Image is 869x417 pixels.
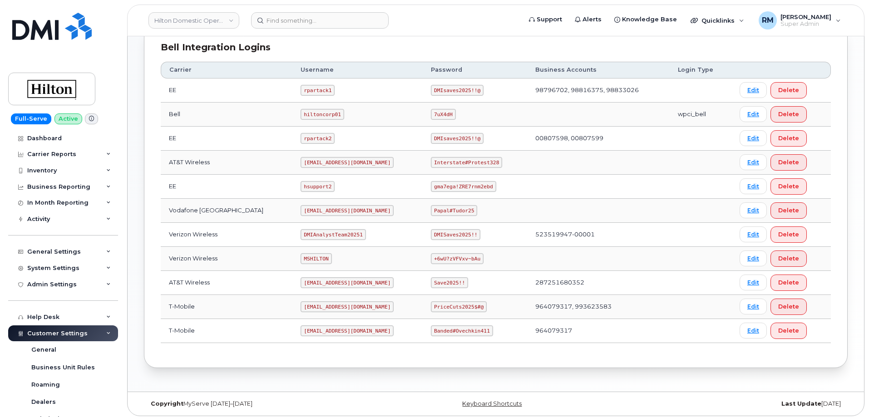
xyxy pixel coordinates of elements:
[161,223,292,247] td: Verizon Wireless
[523,10,568,29] a: Support
[161,199,292,223] td: Vodafone [GEOGRAPHIC_DATA]
[301,253,331,264] code: MSHILTON
[781,400,821,407] strong: Last Update
[151,400,183,407] strong: Copyright
[161,295,292,319] td: T-Mobile
[527,319,670,343] td: 964079317
[161,41,831,54] div: Bell Integration Logins
[740,202,767,218] a: Edit
[431,253,484,264] code: +6wU?zVFVxv~bAu
[778,158,799,167] span: Delete
[770,202,807,219] button: Delete
[148,12,239,29] a: Hilton Domestic Operating Company Inc
[778,86,799,94] span: Delete
[161,319,292,343] td: T-Mobile
[431,157,502,168] code: Interstate#Protest328
[583,15,602,24] span: Alerts
[752,11,847,29] div: Rachel Miller
[161,127,292,151] td: EE
[770,130,807,147] button: Delete
[778,110,799,118] span: Delete
[770,154,807,171] button: Delete
[431,277,468,288] code: Save2025!!
[740,250,767,266] a: Edit
[301,157,394,168] code: [EMAIL_ADDRESS][DOMAIN_NAME]
[431,205,477,216] code: Papal#Tudor25
[740,154,767,170] a: Edit
[301,277,394,288] code: [EMAIL_ADDRESS][DOMAIN_NAME]
[527,62,670,78] th: Business Accounts
[670,62,731,78] th: Login Type
[161,175,292,199] td: EE
[740,130,767,146] a: Edit
[770,106,807,123] button: Delete
[701,17,735,24] span: Quicklinks
[431,181,496,192] code: gma7ega!ZRE7rnm2ebd
[301,133,335,144] code: rpartack2
[770,178,807,195] button: Delete
[431,325,493,336] code: Banded#Ovechkin411
[770,299,807,315] button: Delete
[778,206,799,215] span: Delete
[161,103,292,127] td: Bell
[778,254,799,263] span: Delete
[778,278,799,287] span: Delete
[301,85,335,96] code: rpartack1
[740,299,767,314] a: Edit
[608,10,683,29] a: Knowledge Base
[613,400,848,407] div: [DATE]
[301,109,344,120] code: hiltoncorp01
[740,275,767,290] a: Edit
[770,82,807,98] button: Delete
[527,223,670,247] td: 523519947-00001
[527,271,670,295] td: 287251680352
[423,62,527,78] th: Password
[431,109,455,120] code: 7uX4dH
[568,10,608,29] a: Alerts
[161,62,292,78] th: Carrier
[670,103,731,127] td: wpci_bell
[778,134,799,142] span: Delete
[161,247,292,271] td: Verizon Wireless
[684,11,750,29] div: Quicklinks
[431,85,484,96] code: DMIsaves2025!!@
[292,62,423,78] th: Username
[301,205,394,216] code: [EMAIL_ADDRESS][DOMAIN_NAME]
[740,82,767,98] a: Edit
[770,323,807,339] button: Delete
[740,226,767,242] a: Edit
[770,226,807,243] button: Delete
[301,301,394,312] code: [EMAIL_ADDRESS][DOMAIN_NAME]
[527,78,670,103] td: 98796702, 98816375, 98833026
[770,275,807,291] button: Delete
[762,15,774,26] span: RM
[740,106,767,122] a: Edit
[829,378,862,410] iframe: Messenger Launcher
[431,133,484,144] code: DMIsaves2025!!@
[462,400,522,407] a: Keyboard Shortcuts
[778,302,799,311] span: Delete
[778,326,799,335] span: Delete
[431,301,487,312] code: PriceCuts2025$#@
[778,182,799,191] span: Delete
[527,127,670,151] td: 00807598, 00807599
[527,295,670,319] td: 964079317, 993623583
[740,323,767,339] a: Edit
[778,230,799,239] span: Delete
[780,13,831,20] span: [PERSON_NAME]
[770,250,807,267] button: Delete
[301,181,335,192] code: hsupport2
[740,178,767,194] a: Edit
[431,229,480,240] code: DMISaves2025!!
[251,12,389,29] input: Find something...
[161,151,292,175] td: AT&T Wireless
[622,15,677,24] span: Knowledge Base
[161,78,292,103] td: EE
[144,400,379,407] div: MyServe [DATE]–[DATE]
[780,20,831,28] span: Super Admin
[161,271,292,295] td: AT&T Wireless
[301,325,394,336] code: [EMAIL_ADDRESS][DOMAIN_NAME]
[301,229,365,240] code: DMIAnalystTeam20251
[537,15,562,24] span: Support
